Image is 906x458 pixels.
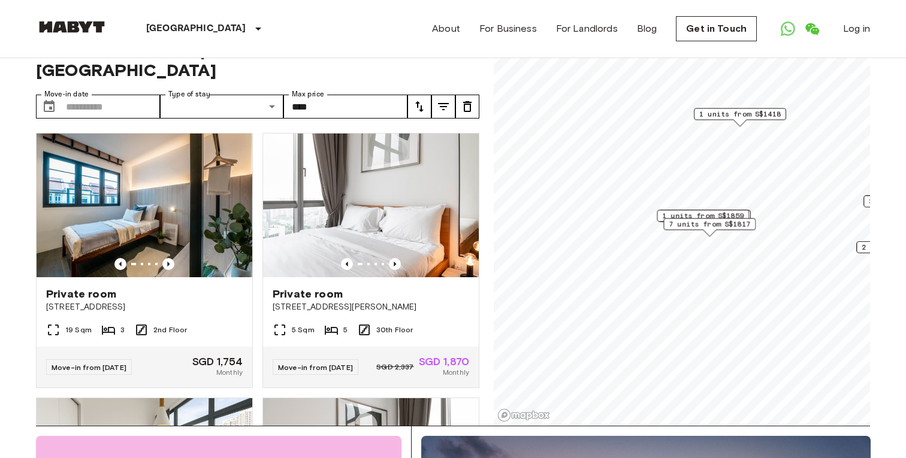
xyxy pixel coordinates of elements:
[376,362,413,372] span: SGD 2,337
[37,95,61,119] button: Choose date
[162,258,174,270] button: Previous image
[292,89,324,99] label: Max price
[278,363,353,372] span: Move-in from [DATE]
[46,287,116,301] span: Private room
[263,134,479,277] img: Marketing picture of unit SG-01-113-001-05
[694,108,786,127] div: Map marker
[657,210,749,228] div: Map marker
[479,22,537,36] a: For Business
[46,301,243,313] span: [STREET_ADDRESS]
[37,134,252,277] img: Marketing picture of unit SG-01-027-006-02
[662,210,744,221] span: 1 units from S$1859
[556,22,618,36] a: For Landlords
[343,324,348,335] span: 5
[292,324,315,335] span: 5 Sqm
[843,22,870,36] a: Log in
[168,89,210,99] label: Type of stay
[146,22,246,36] p: [GEOGRAPHIC_DATA]
[52,363,126,372] span: Move-in from [DATE]
[44,89,89,99] label: Move-in date
[341,258,353,270] button: Previous image
[36,133,253,388] a: Marketing picture of unit SG-01-027-006-02Previous imagePrevious imagePrivate room[STREET_ADDRESS...
[800,17,824,41] a: Open WeChat
[407,95,431,119] button: tune
[497,408,550,422] a: Mapbox logo
[494,25,870,426] canvas: Map
[114,258,126,270] button: Previous image
[153,324,187,335] span: 2nd Floor
[36,21,108,33] img: Habyt
[776,17,800,41] a: Open WhatsApp
[663,218,756,236] div: Map marker
[273,301,469,313] span: [STREET_ADDRESS][PERSON_NAME]
[273,287,343,301] span: Private room
[637,22,657,36] a: Blog
[443,367,469,378] span: Monthly
[192,356,243,367] span: SGD 1,754
[431,95,455,119] button: tune
[669,219,750,229] span: 7 units from S$1817
[216,367,243,378] span: Monthly
[659,210,751,229] div: Map marker
[455,95,479,119] button: tune
[699,109,781,120] span: 1 units from S$1418
[376,324,413,335] span: 30th Floor
[262,133,479,388] a: Marketing picture of unit SG-01-113-001-05Previous imagePrevious imagePrivate room[STREET_ADDRESS...
[419,356,469,367] span: SGD 1,870
[65,324,92,335] span: 19 Sqm
[389,258,401,270] button: Previous image
[676,16,757,41] a: Get in Touch
[120,324,125,335] span: 3
[36,40,479,80] span: Private rooms and apartments for rent in [GEOGRAPHIC_DATA]
[432,22,460,36] a: About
